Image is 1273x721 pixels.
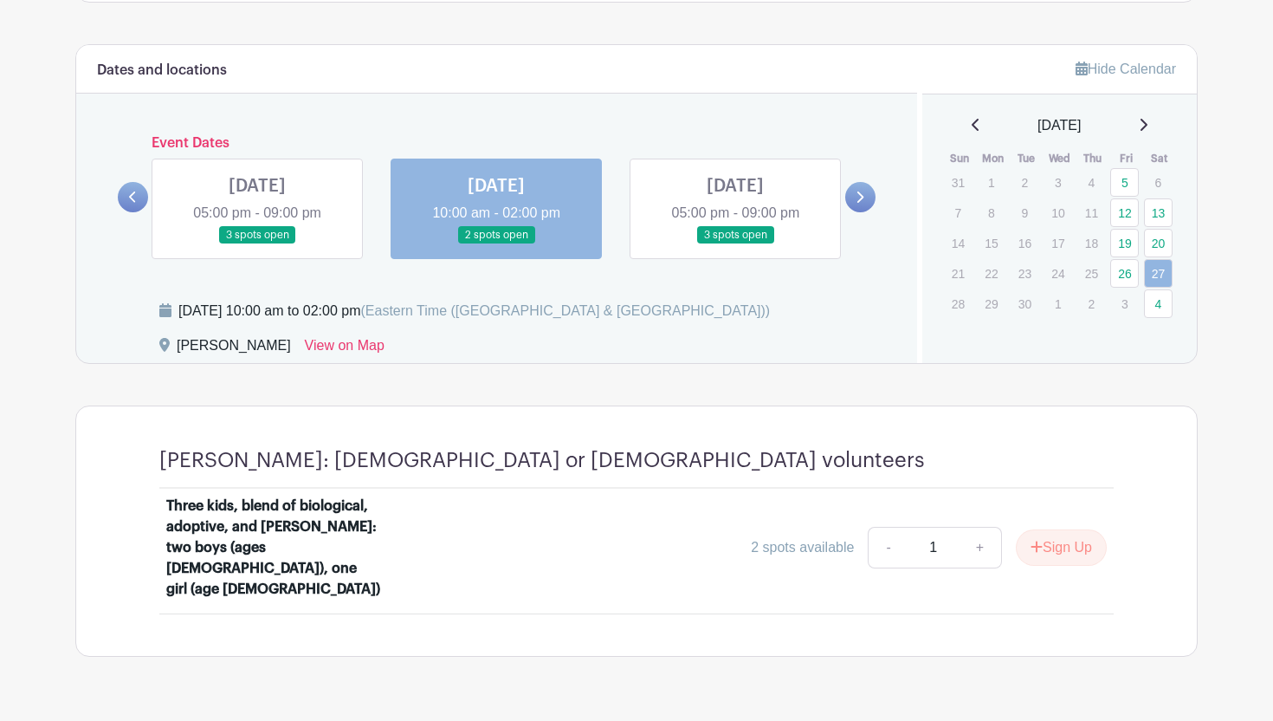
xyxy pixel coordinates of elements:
a: 5 [1110,168,1139,197]
a: 20 [1144,229,1173,257]
p: 31 [944,169,973,196]
p: 6 [1144,169,1173,196]
p: 25 [1077,260,1106,287]
p: 1 [977,169,1005,196]
span: [DATE] [1037,115,1081,136]
p: 10 [1044,199,1072,226]
th: Fri [1109,150,1143,167]
p: 24 [1044,260,1072,287]
p: 11 [1077,199,1106,226]
p: 3 [1044,169,1072,196]
a: 19 [1110,229,1139,257]
a: 4 [1144,289,1173,318]
a: 13 [1144,198,1173,227]
a: + [959,527,1002,568]
p: 22 [977,260,1005,287]
th: Mon [976,150,1010,167]
p: 28 [944,290,973,317]
p: 30 [1011,290,1039,317]
div: [PERSON_NAME] [177,335,291,363]
p: 7 [944,199,973,226]
th: Sat [1143,150,1177,167]
th: Wed [1043,150,1076,167]
span: (Eastern Time ([GEOGRAPHIC_DATA] & [GEOGRAPHIC_DATA])) [360,303,770,318]
div: [DATE] 10:00 am to 02:00 pm [178,301,770,322]
a: 26 [1110,259,1139,288]
a: View on Map [305,335,384,363]
a: Hide Calendar [1076,62,1176,76]
p: 3 [1110,290,1139,317]
p: 23 [1011,260,1039,287]
p: 14 [944,230,973,257]
a: - [868,527,908,568]
p: 1 [1044,290,1072,317]
a: 27 [1144,259,1173,288]
p: 15 [977,230,1005,257]
p: 4 [1077,169,1106,196]
th: Tue [1010,150,1044,167]
p: 29 [977,290,1005,317]
p: 21 [944,260,973,287]
button: Sign Up [1016,529,1107,566]
p: 2 [1077,290,1106,317]
p: 9 [1011,199,1039,226]
th: Sun [943,150,977,167]
p: 18 [1077,230,1106,257]
th: Thu [1076,150,1110,167]
div: 2 spots available [751,537,854,558]
p: 16 [1011,230,1039,257]
p: 17 [1044,230,1072,257]
h6: Dates and locations [97,62,227,79]
p: 8 [977,199,1005,226]
a: 12 [1110,198,1139,227]
h4: [PERSON_NAME]: [DEMOGRAPHIC_DATA] or [DEMOGRAPHIC_DATA] volunteers [159,448,925,473]
p: 2 [1011,169,1039,196]
h6: Event Dates [148,135,845,152]
div: Three kids, blend of biological, adoptive, and [PERSON_NAME]: two boys (ages [DEMOGRAPHIC_DATA]),... [166,496,381,600]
